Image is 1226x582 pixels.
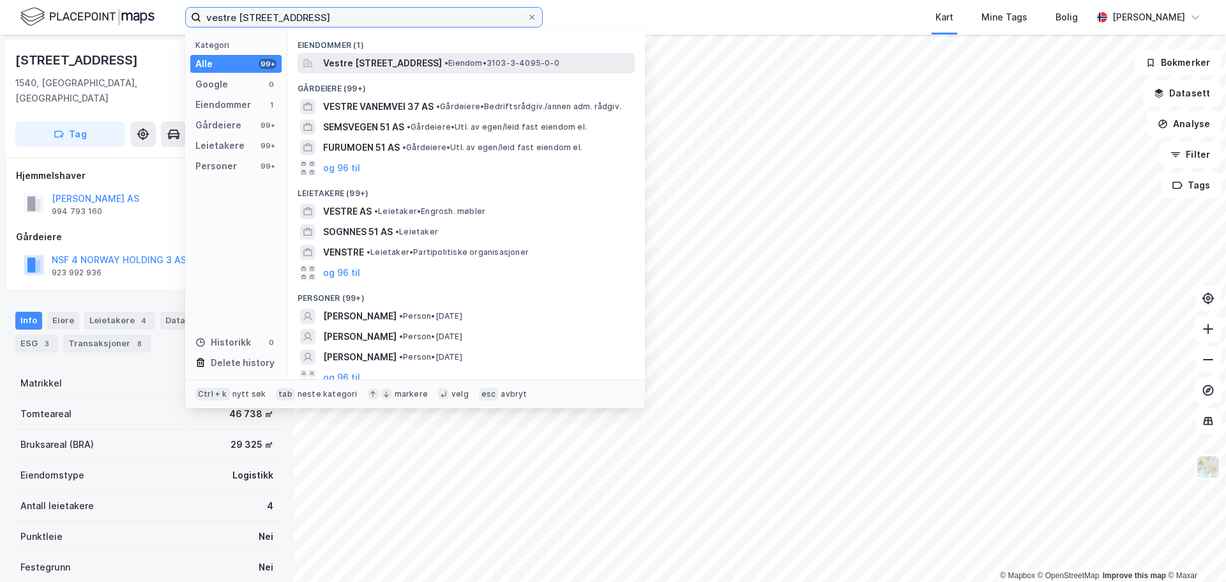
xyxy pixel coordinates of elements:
[407,122,587,132] span: Gårdeiere • Utl. av egen/leid fast eiendom el.
[287,73,645,96] div: Gårdeiere (99+)
[137,314,150,327] div: 4
[1162,172,1221,198] button: Tags
[399,332,462,342] span: Person • [DATE]
[266,100,276,110] div: 1
[323,245,364,260] span: VENSTRE
[399,311,462,321] span: Person • [DATE]
[436,102,621,112] span: Gårdeiere • Bedriftsrådgiv./annen adm. rådgiv.
[395,227,399,236] span: •
[47,312,79,330] div: Eiere
[259,529,273,544] div: Nei
[15,312,42,330] div: Info
[195,158,237,174] div: Personer
[323,160,360,176] button: og 96 til
[323,265,360,280] button: og 96 til
[16,229,278,245] div: Gårdeiere
[444,58,559,68] span: Eiendom • 3103-3-4095-0-0
[232,389,266,399] div: nytt søk
[15,335,58,353] div: ESG
[1196,455,1220,479] img: Z
[436,102,440,111] span: •
[259,120,276,130] div: 99+
[52,206,102,217] div: 994 793 160
[367,247,529,257] span: Leietaker • Partipolitiske organisasjoner
[15,75,229,106] div: 1540, [GEOGRAPHIC_DATA], [GEOGRAPHIC_DATA]
[1000,571,1035,580] a: Mapbox
[501,389,527,399] div: avbryt
[160,312,223,330] div: Datasett
[195,40,282,50] div: Kategori
[395,227,438,237] span: Leietaker
[20,498,94,514] div: Antall leietakere
[323,370,360,385] button: og 96 til
[402,142,582,153] span: Gårdeiere • Utl. av egen/leid fast eiendom el.
[323,140,400,155] span: FURUMOEN 51 AS
[323,119,404,135] span: SEMSVEGEN 51 AS
[399,352,403,362] span: •
[407,122,411,132] span: •
[323,99,434,114] span: VESTRE VANEMVEI 37 AS
[195,97,251,112] div: Eiendommer
[323,204,372,219] span: VESTRE AS
[259,161,276,171] div: 99+
[323,329,397,344] span: [PERSON_NAME]
[479,388,499,401] div: esc
[298,389,358,399] div: neste kategori
[20,6,155,28] img: logo.f888ab2527a4732fd821a326f86c7f29.svg
[1162,521,1226,582] iframe: Chat Widget
[374,206,378,216] span: •
[935,10,953,25] div: Kart
[259,141,276,151] div: 99+
[287,178,645,201] div: Leietakere (99+)
[323,224,393,240] span: SOGNNES 51 AS
[1143,80,1221,106] button: Datasett
[367,247,370,257] span: •
[1103,571,1166,580] a: Improve this map
[276,388,295,401] div: tab
[229,406,273,422] div: 46 738 ㎡
[133,337,146,350] div: 8
[232,468,273,483] div: Logistikk
[1135,50,1221,75] button: Bokmerker
[1160,142,1221,167] button: Filter
[399,311,403,321] span: •
[195,77,228,92] div: Google
[231,437,273,452] div: 29 325 ㎡
[1056,10,1078,25] div: Bolig
[20,560,70,575] div: Festegrunn
[1038,571,1100,580] a: OpenStreetMap
[399,332,403,341] span: •
[195,335,251,350] div: Historikk
[195,118,241,133] div: Gårdeiere
[402,142,406,152] span: •
[15,50,140,70] div: [STREET_ADDRESS]
[399,352,462,362] span: Person • [DATE]
[195,388,230,401] div: Ctrl + k
[63,335,151,353] div: Transaksjoner
[259,59,276,69] div: 99+
[395,389,428,399] div: markere
[211,355,275,371] div: Delete history
[20,529,63,544] div: Punktleie
[981,10,1027,25] div: Mine Tags
[195,56,213,72] div: Alle
[20,468,84,483] div: Eiendomstype
[84,312,155,330] div: Leietakere
[195,138,245,153] div: Leietakere
[451,389,469,399] div: velg
[20,437,94,452] div: Bruksareal (BRA)
[15,121,125,147] button: Tag
[20,406,72,422] div: Tomteareal
[20,376,62,391] div: Matrikkel
[259,560,273,575] div: Nei
[52,268,102,278] div: 923 992 936
[287,30,645,53] div: Eiendommer (1)
[444,58,448,68] span: •
[266,337,276,348] div: 0
[1147,111,1221,137] button: Analyse
[1112,10,1185,25] div: [PERSON_NAME]
[374,206,485,217] span: Leietaker • Engrosh. møbler
[323,56,442,71] span: Vestre [STREET_ADDRESS]
[323,309,397,324] span: [PERSON_NAME]
[287,283,645,306] div: Personer (99+)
